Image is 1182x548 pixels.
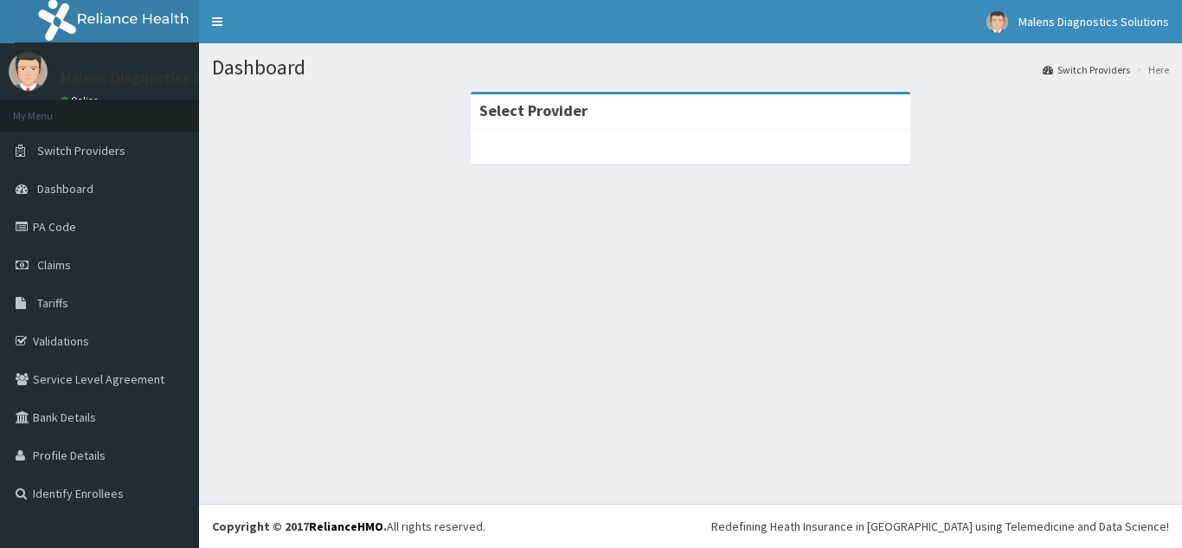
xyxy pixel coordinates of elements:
span: Claims [37,257,71,273]
div: Redefining Heath Insurance in [GEOGRAPHIC_DATA] using Telemedicine and Data Science! [711,518,1169,535]
span: Malens Diagnostics Solutions [1018,14,1169,29]
strong: Copyright © 2017 . [212,519,387,534]
img: User Image [9,52,48,91]
span: Switch Providers [37,143,125,158]
a: RelianceHMO [309,519,383,534]
footer: All rights reserved. [199,504,1182,548]
span: Tariffs [37,295,68,311]
img: User Image [986,11,1008,33]
li: Here [1132,62,1169,77]
a: Switch Providers [1043,62,1130,77]
p: Malens Diagnostics Solutions [61,70,257,86]
h1: Dashboard [212,56,1169,79]
a: Online [61,94,102,106]
strong: Select Provider [479,100,588,120]
span: Dashboard [37,181,93,197]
